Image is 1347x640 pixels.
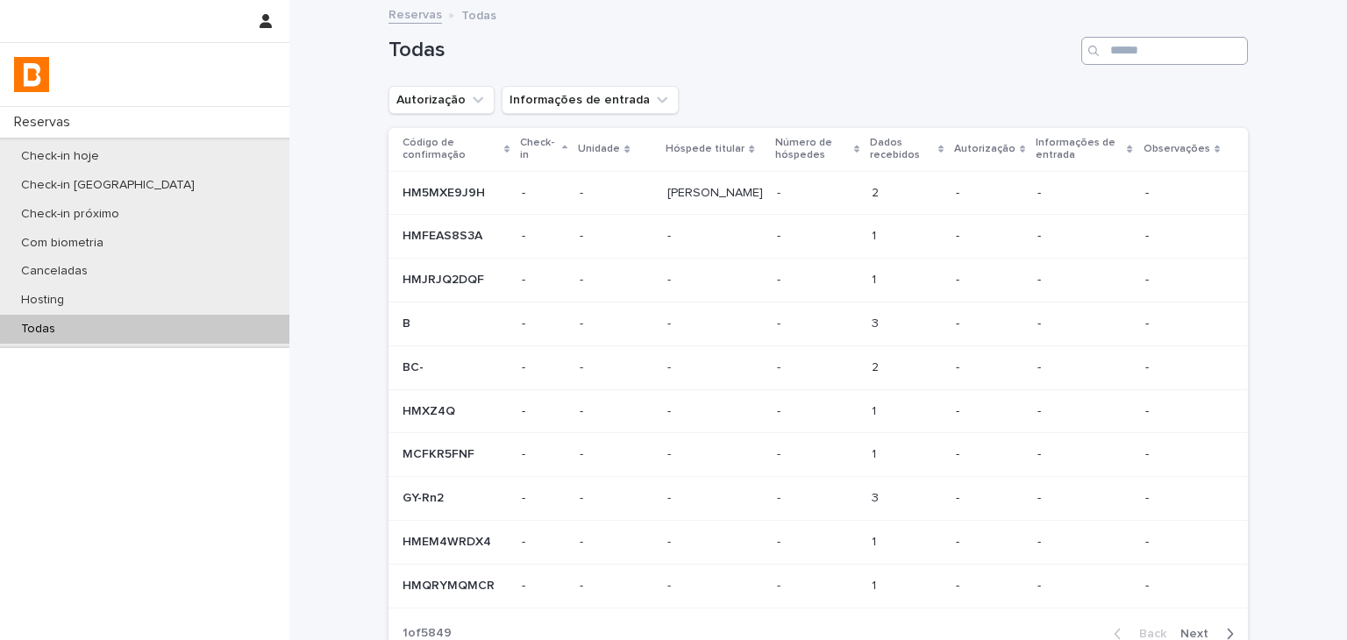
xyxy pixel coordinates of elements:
[1037,579,1131,594] p: -
[667,269,674,288] p: -
[1145,186,1220,201] p: -
[1145,273,1220,288] p: -
[777,357,784,375] p: -
[522,186,566,201] p: -
[956,404,1023,419] p: -
[388,4,442,24] a: Reservas
[872,401,880,419] p: 1
[388,171,1248,215] tr: HM5MXE9J9HHM5MXE9J9H --- [PERSON_NAME][PERSON_NAME] -- 22 ---
[580,575,587,594] p: -
[388,477,1248,521] tr: GY-Rn2GY-Rn2 --- -- -- 33 ---
[956,186,1023,201] p: -
[7,322,69,337] p: Todas
[1145,316,1220,331] p: -
[388,520,1248,564] tr: HMEM4WRDX4HMEM4WRDX4 --- -- -- 11 ---
[956,273,1023,288] p: -
[580,313,587,331] p: -
[956,535,1023,550] p: -
[388,38,1074,63] h1: Todas
[1037,535,1131,550] p: -
[667,575,674,594] p: -
[522,316,566,331] p: -
[580,401,587,419] p: -
[522,535,566,550] p: -
[872,357,882,375] p: 2
[1037,316,1131,331] p: -
[522,447,566,462] p: -
[1129,628,1166,640] span: Back
[1037,447,1131,462] p: -
[956,360,1023,375] p: -
[580,225,587,244] p: -
[777,401,784,419] p: -
[667,531,674,550] p: -
[7,114,84,131] p: Reservas
[1145,404,1220,419] p: -
[872,487,882,506] p: 3
[667,225,674,244] p: -
[388,259,1248,302] tr: HMJRJQ2DQFHMJRJQ2DQF --- -- -- 11 ---
[580,357,587,375] p: -
[502,86,679,114] button: Informações de entrada
[1037,229,1131,244] p: -
[775,133,849,166] p: Número de hóspedes
[403,269,488,288] p: HMJRJQ2DQF
[1036,133,1122,166] p: Informações de entrada
[1145,579,1220,594] p: -
[1037,186,1131,201] p: -
[956,229,1023,244] p: -
[1037,273,1131,288] p: -
[522,229,566,244] p: -
[1145,447,1220,462] p: -
[777,182,784,201] p: -
[7,149,113,164] p: Check-in hoje
[1144,139,1210,159] p: Observações
[14,57,49,92] img: zVaNuJHRTjyIjT5M9Xd5
[7,236,118,251] p: Com biometria
[872,182,882,201] p: 2
[522,404,566,419] p: -
[403,313,414,331] p: B
[1145,229,1220,244] p: -
[777,313,784,331] p: -
[777,225,784,244] p: -
[956,579,1023,594] p: -
[522,579,566,594] p: -
[580,269,587,288] p: -
[956,491,1023,506] p: -
[872,313,882,331] p: 3
[388,345,1248,389] tr: BC-BC- --- -- -- 22 ---
[403,487,447,506] p: GY-Rn2
[388,302,1248,345] tr: BB --- -- -- 33 ---
[522,273,566,288] p: -
[777,269,784,288] p: -
[956,447,1023,462] p: -
[522,491,566,506] p: -
[954,139,1016,159] p: Autorização
[520,133,558,166] p: Check-in
[667,487,674,506] p: -
[1145,535,1220,550] p: -
[870,133,934,166] p: Dados recebidos
[461,4,496,24] p: Todas
[388,389,1248,433] tr: HMXZ4QHMXZ4Q --- -- -- 11 ---
[1145,360,1220,375] p: -
[522,360,566,375] p: -
[578,139,620,159] p: Unidade
[403,575,498,594] p: HMQRYMQMCR
[872,575,880,594] p: 1
[1180,628,1219,640] span: Next
[872,531,880,550] p: 1
[580,182,587,201] p: -
[1037,491,1131,506] p: -
[1037,404,1131,419] p: -
[872,444,880,462] p: 1
[1081,37,1248,65] input: Search
[777,575,784,594] p: -
[777,444,784,462] p: -
[7,293,78,308] p: Hosting
[666,139,745,159] p: Hóspede titular
[580,487,587,506] p: -
[403,401,459,419] p: HMXZ4Q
